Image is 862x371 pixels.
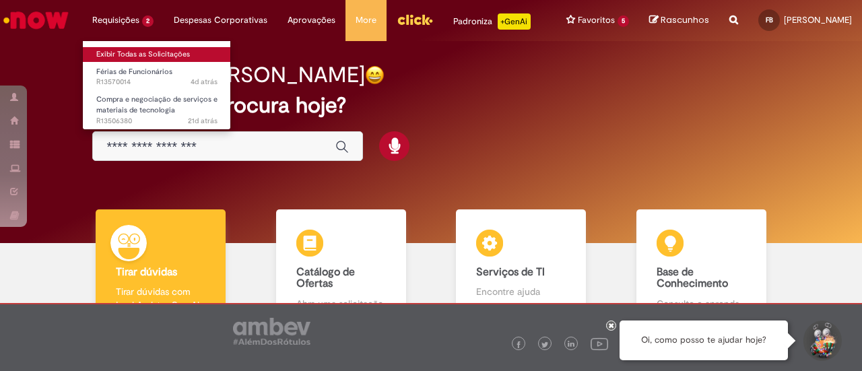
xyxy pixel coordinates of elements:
img: logo_footer_ambev_rotulo_gray.png [233,318,310,345]
span: 2 [142,15,154,27]
div: Oi, como posso te ajudar hoje? [620,321,788,360]
p: Consulte e aprenda [657,297,746,310]
h2: O que você procura hoje? [92,94,769,117]
a: Rascunhos [649,14,709,27]
span: 5 [618,15,629,27]
span: [PERSON_NAME] [784,14,852,26]
a: Aberto R13506380 : Compra e negociação de serviços e materiais de tecnologia [83,92,231,121]
a: Aberto R13570014 : Férias de Funcionários [83,65,231,90]
b: Serviços de TI [476,265,545,279]
b: Tirar dúvidas [116,265,177,279]
span: Despesas Corporativas [174,13,267,27]
a: Serviços de TI Encontre ajuda [431,209,611,326]
img: click_logo_yellow_360x200.png [397,9,433,30]
span: FB [766,15,773,24]
p: Encontre ajuda [476,285,566,298]
span: Favoritos [578,13,615,27]
div: Padroniza [453,13,531,30]
img: happy-face.png [365,65,385,85]
a: Base de Conhecimento Consulte e aprenda [611,209,792,326]
p: Tirar dúvidas com Lupi Assist e Gen Ai [116,285,205,312]
span: Férias de Funcionários [96,67,172,77]
ul: Requisições [82,40,231,130]
p: Abra uma solicitação [296,297,386,310]
p: +GenAi [498,13,531,30]
span: 21d atrás [188,116,218,126]
img: logo_footer_linkedin.png [568,341,574,349]
span: Requisições [92,13,139,27]
a: Tirar dúvidas Tirar dúvidas com Lupi Assist e Gen Ai [71,209,251,326]
img: logo_footer_facebook.png [515,341,522,348]
b: Base de Conhecimento [657,265,728,291]
button: Iniciar Conversa de Suporte [801,321,842,361]
a: Exibir Todas as Solicitações [83,47,231,62]
a: Catálogo de Ofertas Abra uma solicitação [251,209,432,326]
time: 26/09/2025 11:10:09 [191,77,218,87]
span: Rascunhos [661,13,709,26]
time: 09/09/2025 11:39:27 [188,116,218,126]
span: Compra e negociação de serviços e materiais de tecnologia [96,94,218,115]
span: 4d atrás [191,77,218,87]
span: More [356,13,376,27]
img: ServiceNow [1,7,71,34]
span: Aprovações [288,13,335,27]
span: R13570014 [96,77,218,88]
img: logo_footer_youtube.png [591,335,608,352]
img: logo_footer_twitter.png [541,341,548,348]
span: R13506380 [96,116,218,127]
b: Catálogo de Ofertas [296,265,355,291]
